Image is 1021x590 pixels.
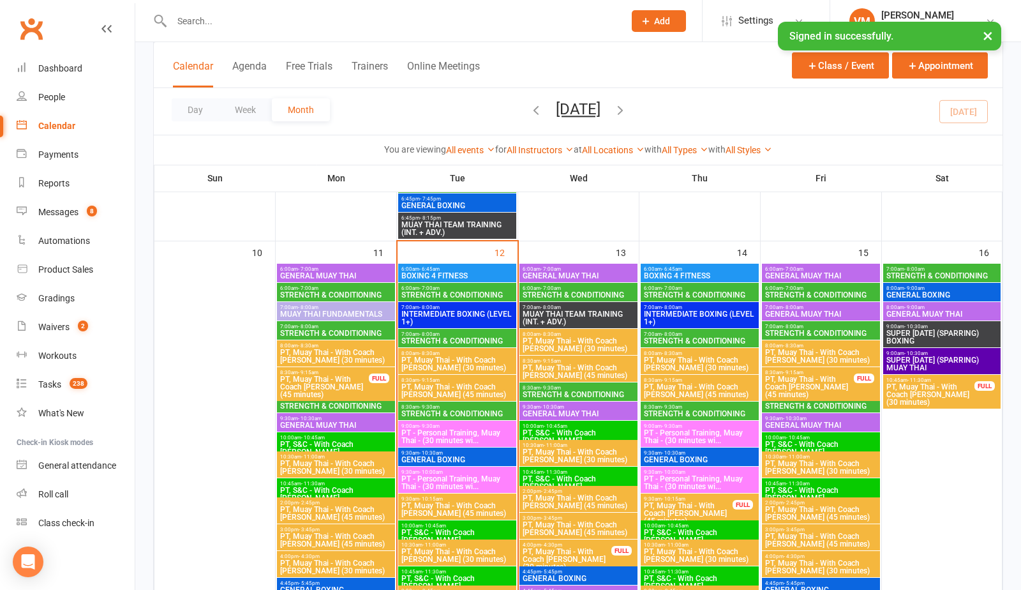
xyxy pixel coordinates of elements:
[662,351,682,356] span: - 8:30am
[401,356,514,372] span: PT, Muay Thai - With Coach [PERSON_NAME] (30 minutes)
[172,98,219,121] button: Day
[764,506,877,521] span: PT, Muay Thai - With Coach [PERSON_NAME] (45 minutes)
[17,399,135,428] a: What's New
[556,100,600,118] button: [DATE]
[17,140,135,169] a: Payments
[540,305,561,310] span: - 8:00am
[904,324,928,329] span: - 10:30am
[522,410,635,418] span: GENERAL MUAY THAI
[522,331,635,337] span: 8:00am
[886,351,998,356] span: 9:00am
[522,385,635,391] span: 8:30am
[662,331,682,337] span: - 8:00am
[522,364,635,379] span: PT, Muay Thai - With Coach [PERSON_NAME] (45 minutes)
[401,383,514,398] span: PT, Muay Thai - With Coach [PERSON_NAME] (45 minutes)
[522,469,635,475] span: 10:45am
[854,374,874,383] div: FULL
[38,408,84,418] div: What's New
[70,378,87,389] span: 238
[401,529,514,544] span: PT, S&C - With Coach [PERSON_NAME]
[279,349,392,364] span: PT, Muay Thai - With Coach [PERSON_NAME] (30 minutes)
[764,343,877,349] span: 8:00am
[407,60,480,87] button: Online Meetings
[540,385,561,391] span: - 9:30am
[154,165,276,192] th: Sun
[279,533,392,548] span: PT, Muay Thai - With Coach [PERSON_NAME] (45 minutes)
[401,196,514,202] span: 6:45pm
[616,241,639,262] div: 13
[279,291,392,299] span: STRENGTH & CONDITIONING
[886,310,998,318] span: GENERAL MUAY THAI
[17,313,135,342] a: Waivers 2
[17,255,135,284] a: Product Sales
[733,500,753,510] div: FULL
[522,266,635,272] span: 6:00am
[518,165,639,192] th: Wed
[764,310,877,318] span: GENERAL MUAY THAI
[522,310,635,326] span: MUAY THAI TEAM TRAINING (INT. + ADV.)
[422,523,446,529] span: - 10:45am
[17,227,135,255] a: Automations
[419,404,440,410] span: - 9:30am
[279,435,392,441] span: 10:00am
[662,450,685,456] span: - 10:30am
[643,331,756,337] span: 7:00am
[783,416,807,421] span: - 10:30am
[522,448,635,464] span: PT, Muay Thai - With Coach [PERSON_NAME] (30 minutes)
[401,331,514,337] span: 7:00am
[301,481,325,487] span: - 11:30am
[786,435,810,441] span: - 10:45am
[708,144,726,155] strong: with
[419,423,440,429] span: - 9:30am
[764,421,877,429] span: GENERAL MUAY THAI
[38,351,77,361] div: Workouts
[643,285,756,291] span: 6:00am
[38,92,65,102] div: People
[401,291,514,299] span: STRENGTH & CONDITIONING
[38,460,116,471] div: General attendance
[401,404,514,410] span: 8:30am
[168,12,615,30] input: Search...
[38,178,70,188] div: Reports
[976,22,999,49] button: ×
[420,196,441,202] span: - 7:45pm
[279,370,369,375] span: 8:30am
[904,266,925,272] span: - 8:00am
[786,481,810,487] span: - 11:30am
[446,145,495,155] a: All events
[279,402,392,410] span: STRENGTH & CONDITIONING
[419,377,440,383] span: - 9:15am
[764,454,877,460] span: 10:30am
[419,331,440,337] span: - 8:00am
[665,542,689,548] span: - 11:00am
[764,291,877,299] span: STRENGTH & CONDITIONING
[279,487,392,502] span: PT, S&C - With Coach [PERSON_NAME]
[643,291,756,299] span: STRENGTH & CONDITIONING
[38,236,90,246] div: Automations
[38,293,75,303] div: Gradings
[544,469,567,475] span: - 11:30am
[643,272,756,280] span: BOXING 4 FITNESS
[401,450,514,456] span: 9:30am
[522,521,635,536] span: PT, Muay Thai - With Coach [PERSON_NAME] (45 minutes)
[643,356,756,372] span: PT, Muay Thai - With Coach [PERSON_NAME] (30 minutes)
[38,489,68,499] div: Roll call
[764,533,877,548] span: PT, Muay Thai - With Coach [PERSON_NAME] (45 minutes)
[544,423,567,429] span: - 10:45am
[279,324,392,329] span: 7:00am
[881,21,985,33] div: Champions Gym Highgate
[522,442,635,448] span: 10:30am
[907,377,931,383] span: - 11:30am
[401,429,514,444] span: PT - Personal Training, Muay Thai - (30 minutes wi...
[279,375,369,398] span: PT, Muay Thai - With Coach [PERSON_NAME] (45 minutes)
[279,343,392,349] span: 8:00am
[764,324,877,329] span: 7:00am
[886,377,975,383] span: 10:45am
[764,349,877,364] span: PT, Muay Thai - With Coach [PERSON_NAME] (30 minutes)
[419,285,440,291] span: - 7:00am
[401,542,514,548] span: 10:30am
[38,63,82,73] div: Dashboard
[643,475,756,490] span: PT - Personal Training, Muay Thai - (30 minutes wi...
[764,441,877,456] span: PT, S&C - With Coach [PERSON_NAME]
[662,404,682,410] span: - 9:30am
